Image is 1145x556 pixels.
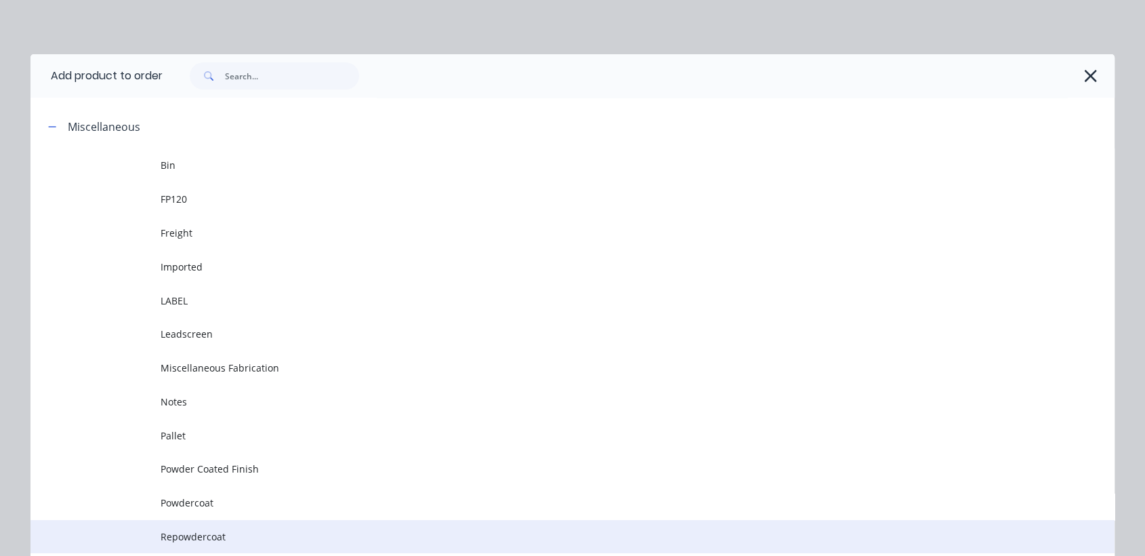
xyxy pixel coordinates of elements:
[161,496,923,510] span: Powdercoat
[225,62,359,90] input: Search...
[161,260,923,274] span: Imported
[68,119,140,135] div: Miscellaneous
[161,429,923,443] span: Pallet
[161,226,923,240] span: Freight
[161,294,923,308] span: LABEL
[30,54,163,98] div: Add product to order
[161,192,923,206] span: FP120
[161,158,923,172] span: Bin
[161,462,923,476] span: Powder Coated Finish
[161,327,923,341] span: Leadscreen
[161,530,923,544] span: Repowdercoat
[161,395,923,409] span: Notes
[161,361,923,375] span: Miscellaneous Fabrication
